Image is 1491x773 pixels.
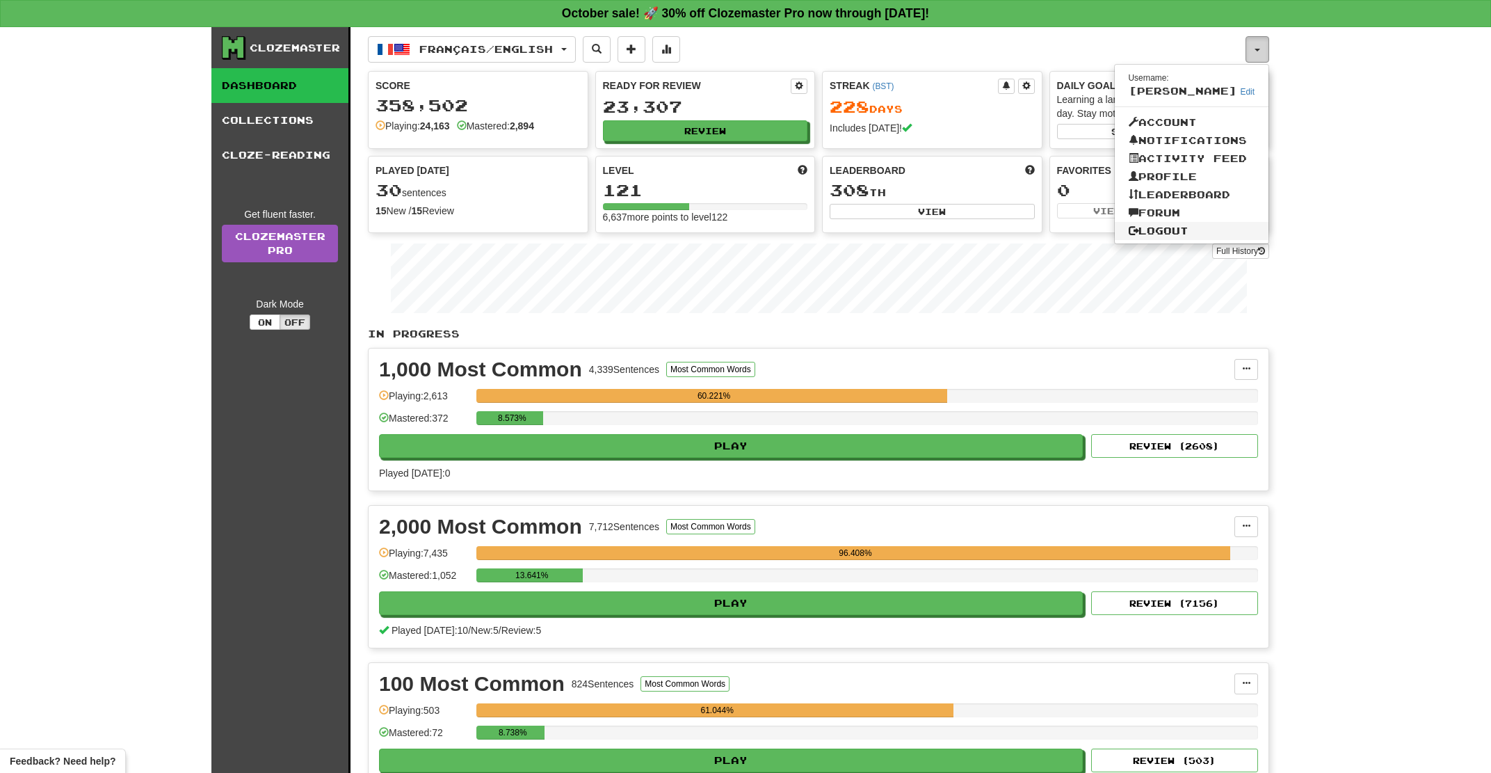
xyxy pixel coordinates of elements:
div: Learning a language requires practice every day. Stay motivated! [1057,93,1262,120]
div: 121 [603,182,808,199]
button: Search sentences [583,36,611,63]
div: 358,502 [376,97,581,114]
a: Collections [211,103,348,138]
button: More stats [652,36,680,63]
button: Most Common Words [640,676,730,692]
div: 96.408% [481,546,1230,560]
div: sentences [376,182,581,200]
button: Review [603,120,808,141]
span: 308 [830,180,869,200]
div: 13.641% [481,568,583,582]
div: Daily Goal [1057,79,1262,93]
div: 1,000 Most Common [379,359,582,380]
div: Playing: 7,435 [379,546,469,569]
div: 61.044% [481,703,953,717]
div: 4,339 Sentences [589,362,659,376]
button: Off [280,314,310,330]
a: Activity Feed [1115,150,1269,168]
a: (BST) [872,81,894,91]
a: Account [1115,113,1269,132]
button: On [250,314,280,330]
a: Edit [1241,87,1255,97]
a: Logout [1115,222,1269,240]
strong: 2,894 [510,120,534,132]
div: Clozemaster [250,41,340,55]
button: Play [379,749,1083,772]
span: Review: 5 [501,625,542,636]
a: Cloze-Reading [211,138,348,173]
div: 100 Most Common [379,674,565,694]
div: Includes [DATE]! [830,121,1035,135]
div: 6,637 more points to level 122 [603,210,808,224]
div: Ready for Review [603,79,791,93]
a: Profile [1115,168,1269,186]
strong: October sale! 🚀 30% off Clozemaster Pro now through [DATE]! [562,6,929,20]
div: 824 Sentences [572,677,634,691]
span: 228 [830,97,869,116]
span: Level [603,164,634,177]
button: Most Common Words [666,519,755,534]
span: Played [DATE]: 0 [379,468,450,479]
a: Forum [1115,204,1269,222]
div: 23,307 [603,98,808,115]
a: Leaderboard [1115,186,1269,204]
div: Mastered: 372 [379,411,469,434]
span: Français / English [419,43,553,55]
strong: 15 [376,205,387,216]
div: 60.221% [481,389,947,403]
div: New / Review [376,204,581,218]
span: / [499,625,501,636]
button: Seta dailygoal [1057,124,1262,139]
div: 7,712 Sentences [589,520,659,534]
div: Dark Mode [222,297,338,311]
div: Playing: 2,613 [379,389,469,412]
span: 30 [376,180,402,200]
button: View [1057,203,1158,218]
div: 0 [1057,182,1262,199]
p: In Progress [368,327,1269,341]
div: Score [376,79,581,93]
span: Played [DATE]: 10 [392,625,468,636]
button: Most Common Words [666,362,755,377]
button: View [830,204,1035,219]
strong: 24,163 [420,120,450,132]
a: ClozemasterPro [222,225,338,262]
button: Full History [1212,244,1269,259]
div: Day s [830,98,1035,116]
span: Leaderboard [830,164,905,177]
div: Get fluent faster. [222,207,338,221]
div: Streak [830,79,998,93]
button: Review (2608) [1091,434,1258,458]
button: Add sentence to collection [618,36,645,63]
strong: 15 [411,205,422,216]
div: Mastered: 72 [379,726,469,749]
a: Dashboard [211,68,348,103]
span: New: 5 [471,625,499,636]
span: Open feedback widget [10,754,115,768]
button: Français/English [368,36,576,63]
a: Notifications [1115,132,1269,150]
span: Score more points to level up [798,164,807,177]
small: Username: [1129,73,1169,83]
button: Review (503) [1091,749,1258,772]
span: [PERSON_NAME] [1129,85,1237,97]
div: 8.738% [481,726,545,740]
div: 2,000 Most Common [379,516,582,537]
div: Playing: [376,119,450,133]
button: Play [379,434,1083,458]
div: Mastered: [457,119,534,133]
span: Played [DATE] [376,164,449,177]
div: Favorites [1057,164,1262,177]
div: th [830,182,1035,200]
span: / [468,625,471,636]
button: Review (7156) [1091,591,1258,615]
div: 8.573% [481,411,543,425]
button: Play [379,591,1083,615]
span: This week in points, UTC [1025,164,1035,177]
div: Mastered: 1,052 [379,568,469,591]
div: Playing: 503 [379,703,469,726]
